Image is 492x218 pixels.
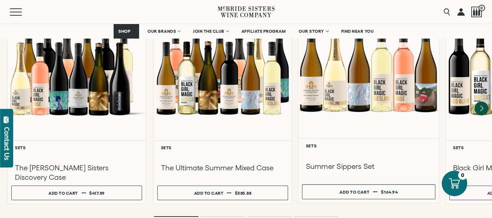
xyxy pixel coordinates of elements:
a: SHOP [114,24,139,39]
span: OUR STORY [299,29,324,34]
div: Contact Us [3,127,11,160]
a: JOIN THE CLUB [188,24,233,39]
h6: Sets [161,145,284,150]
div: Add to cart [339,186,369,197]
a: AFFILIATE PROGRAM [237,24,291,39]
button: Add to cart $417.89 [11,186,142,200]
span: JOIN THE CLUB [193,29,224,34]
div: Add to cart [48,188,78,198]
span: 0 [479,5,485,11]
h3: The [PERSON_NAME] Sisters Discovery Case [15,163,138,182]
span: AFFILIATE PROGRAM [241,29,286,34]
a: OUR BRANDS [143,24,185,39]
a: OUR STORY [294,24,333,39]
h6: Sets [306,143,432,148]
h3: The Ultimate Summer Mixed Case [161,163,284,173]
span: SHOP [118,29,131,34]
h6: Sets [15,145,138,150]
span: FIND NEAR YOU [341,29,374,34]
button: Add to cart $385.88 [157,186,288,200]
span: $164.94 [381,190,398,194]
a: FIND NEAR YOU [336,24,379,39]
span: $417.89 [89,191,105,195]
button: Add to cart $164.94 [302,185,435,199]
div: Add to cart [194,188,224,198]
button: Next [475,102,488,115]
span: $385.88 [235,191,252,195]
div: 0 [458,171,467,180]
button: Mobile Menu Trigger [10,8,36,16]
span: OUR BRANDS [147,29,176,34]
h3: Summer Sippers Set [306,162,432,171]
